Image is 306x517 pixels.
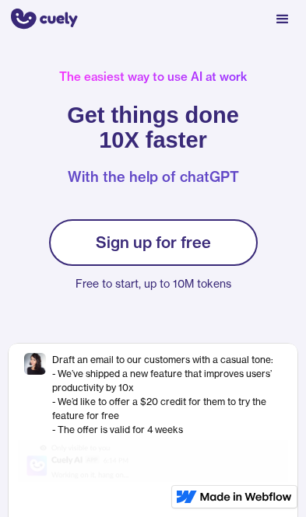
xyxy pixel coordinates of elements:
p: With the help of chatGPT [68,168,239,187]
h1: Get things done 10X faster [67,103,239,152]
div: menu [267,4,298,35]
img: Made in Webflow [200,492,292,501]
div: The easiest way to use AI at work [44,70,263,84]
a: home [8,7,78,33]
p: Free to start, up to 10M tokens [37,274,270,294]
div: Draft an email to our customers with a casual tone: - We’ve shipped a new feature that improves u... [52,353,288,437]
div: Sign up for free [96,233,211,252]
a: Sign up for free [49,219,258,266]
